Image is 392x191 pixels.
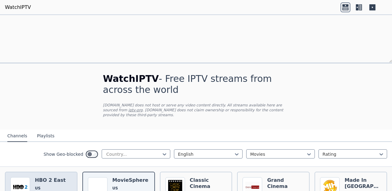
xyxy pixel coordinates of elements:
[112,177,149,183] h6: MovieSphere
[7,130,27,142] button: Channels
[103,73,159,84] span: WatchIPTV
[345,177,382,189] h6: Made In [GEOGRAPHIC_DATA]
[43,151,83,157] label: Show Geo-blocked
[112,186,118,191] span: US
[35,177,66,183] h6: HBO 2 East
[128,108,143,112] a: iptv-org
[35,186,40,191] span: US
[103,103,289,117] p: [DOMAIN_NAME] does not host or serve any video content directly. All streams available here are s...
[5,4,31,11] a: WatchIPTV
[190,177,227,189] h6: Classic Cinema
[267,177,304,189] h6: Grand Cinema
[37,130,55,142] button: Playlists
[103,73,289,95] h1: - Free IPTV streams from across the world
